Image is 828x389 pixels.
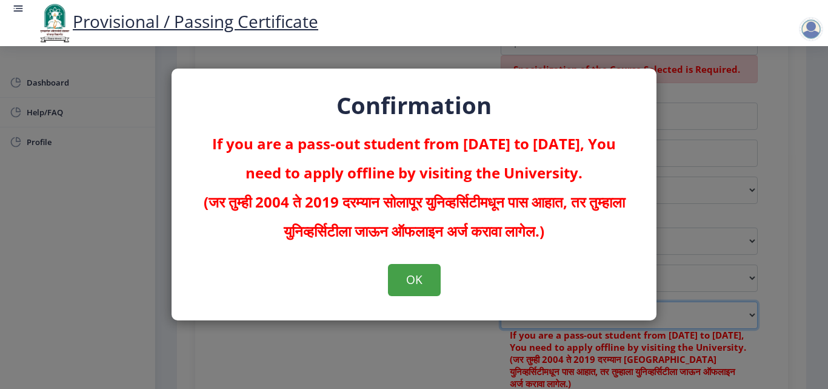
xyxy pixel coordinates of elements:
a: Provisional / Passing Certificate [36,10,318,33]
p: If you are a pass-out student from [DATE] to [DATE], You need to apply offline by visiting the Un... [196,129,632,246]
img: logo [36,2,73,44]
h2: Confirmation [196,93,632,117]
strong: (जर तुम्ही 2004 ते 2019 दरम्यान सोलापूर युनिव्हर्सिटीमधून पास आहात, तर तुम्हाला युनिव्हर्सिटीला ज... [204,192,625,241]
button: OK [388,264,441,296]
